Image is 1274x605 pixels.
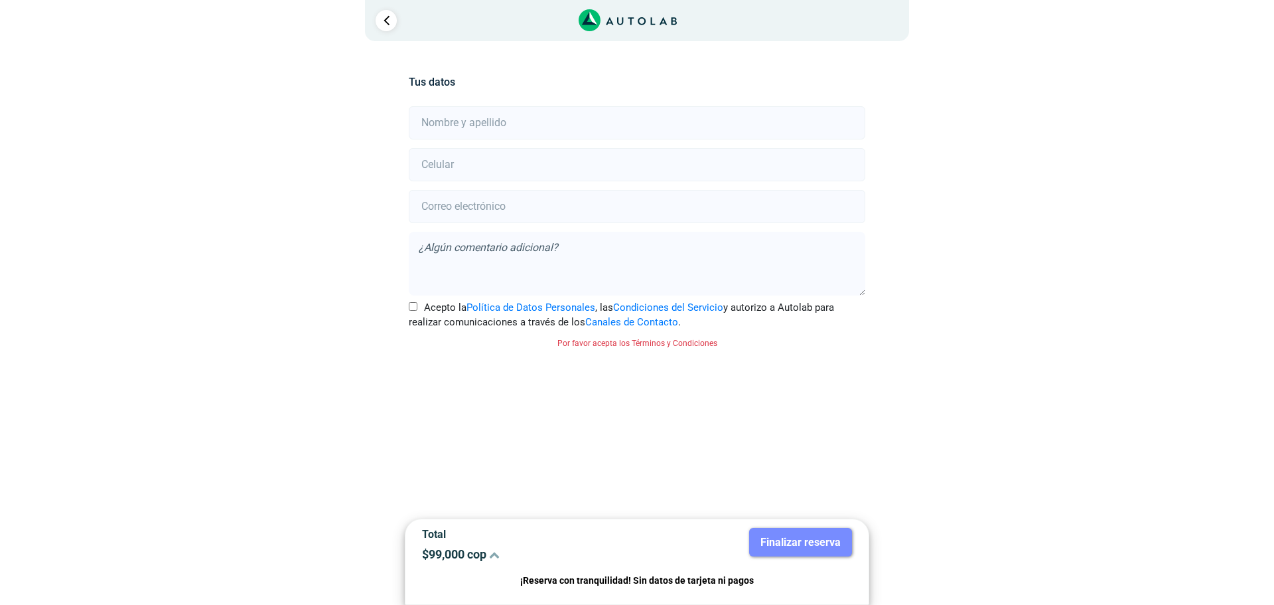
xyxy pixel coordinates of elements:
[409,302,417,311] input: Acepto laPolítica de Datos Personales, lasCondiciones del Servicioy autorizo a Autolab para reali...
[409,300,865,330] label: Acepto la , las y autorizo a Autolab para realizar comunicaciones a través de los .
[749,528,852,557] button: Finalizar reserva
[613,302,723,313] a: Condiciones del Servicio
[409,76,865,88] h5: Tus datos
[409,106,865,139] input: Nombre y apellido
[422,573,852,588] p: ¡Reserva con tranquilidad! Sin datos de tarjeta ni pagos
[579,13,677,26] a: Link al sitio de autolab
[466,302,595,313] a: Política de Datos Personales
[422,547,627,561] p: $ 99,000 cop
[585,316,678,328] a: Canales de Contacto
[376,10,397,31] a: Ir al paso anterior
[557,339,717,348] small: Por favor acepta los Términos y Condiciones
[409,190,865,223] input: Correo electrónico
[422,528,627,541] p: Total
[409,148,865,181] input: Celular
